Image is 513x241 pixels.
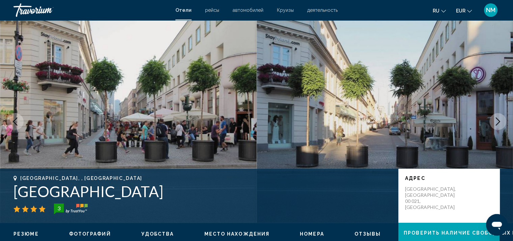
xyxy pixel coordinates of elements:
[456,8,465,14] span: EUR
[175,7,192,13] a: Отели
[405,186,459,210] p: [GEOGRAPHIC_DATA], [GEOGRAPHIC_DATA] 00 021, [GEOGRAPHIC_DATA]
[456,6,472,16] button: Change currency
[486,214,508,236] iframe: Кнопка для запуску вікна повідомлень
[354,231,381,237] button: Отзывы
[405,176,493,181] p: адрес
[141,231,174,237] button: Удобства
[307,7,338,13] a: деятельность
[20,176,142,181] span: [GEOGRAPHIC_DATA], , [GEOGRAPHIC_DATA]
[13,231,39,237] button: Резюме
[7,113,24,130] button: Previous image
[482,3,500,17] button: User Menu
[433,6,446,16] button: Change language
[13,183,392,200] h1: [GEOGRAPHIC_DATA]
[486,7,495,14] span: NM
[354,231,381,237] span: Отзывы
[489,113,506,130] button: Next image
[233,7,263,13] a: автомобилей
[13,231,39,237] span: Резюме
[204,231,269,237] span: Место нахождения
[13,3,169,17] a: Travorium
[52,204,65,212] div: 3
[277,7,294,13] a: Круизы
[69,231,111,237] button: Фотографий
[54,204,88,214] img: trustyou-badge-hor.svg
[69,231,111,237] span: Фотографий
[433,8,439,14] span: ru
[300,231,324,237] button: Номера
[204,231,269,237] button: Место нахождения
[141,231,174,237] span: Удобства
[300,231,324,237] span: Номера
[205,7,219,13] a: рейсы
